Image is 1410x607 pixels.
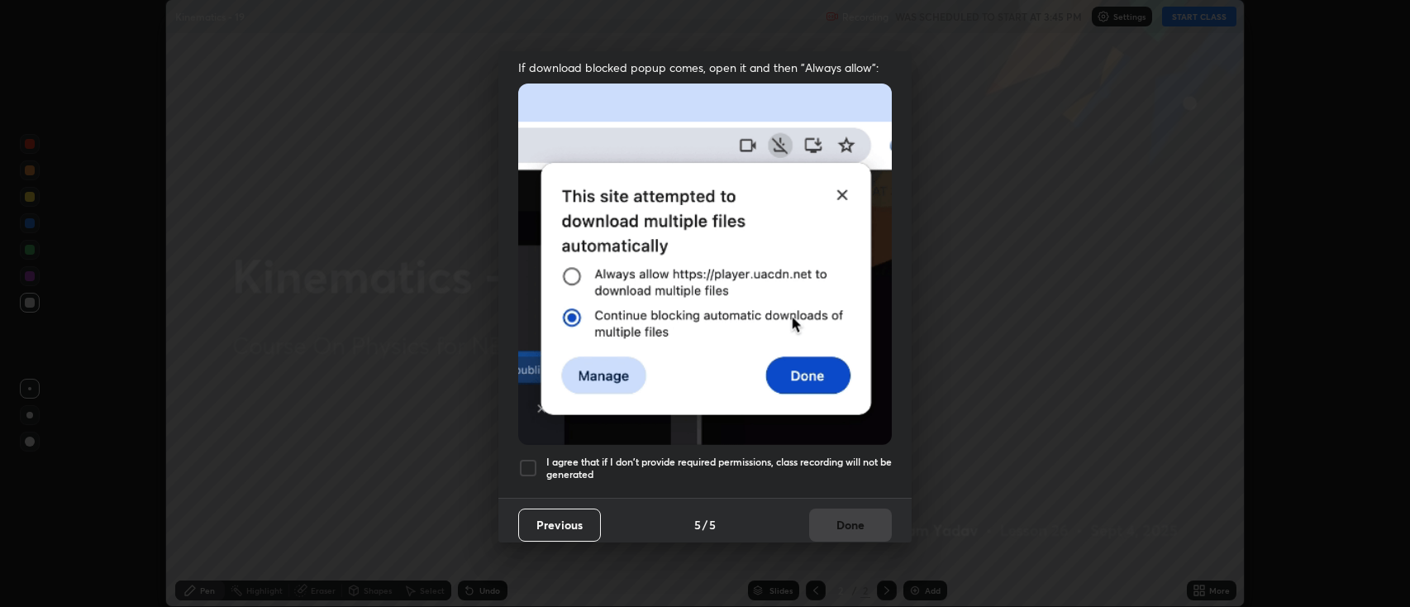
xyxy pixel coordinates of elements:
h4: 5 [694,516,701,533]
button: Previous [518,509,601,542]
h4: 5 [709,516,716,533]
h5: I agree that if I don't provide required permissions, class recording will not be generated [546,456,892,481]
h4: / [703,516,707,533]
img: downloads-permission-blocked.gif [518,84,892,445]
span: If download blocked popup comes, open it and then "Always allow": [518,60,892,75]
